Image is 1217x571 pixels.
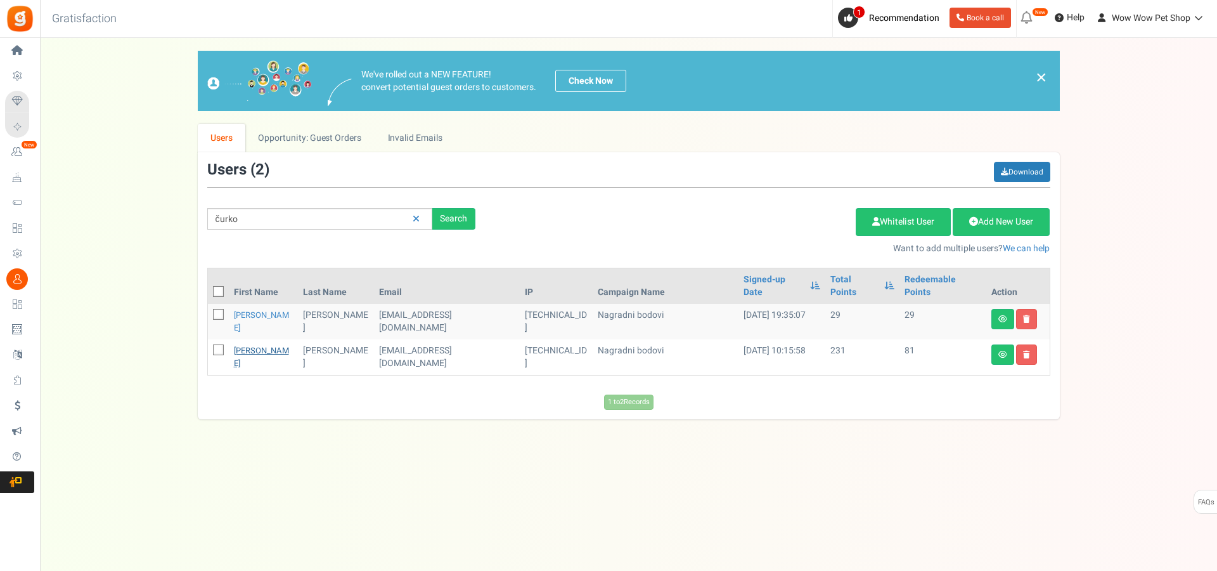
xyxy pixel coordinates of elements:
[905,273,981,299] a: Redeemable Points
[744,273,804,299] a: Signed-up Date
[593,304,738,339] td: Nagradni bodovi
[1050,8,1090,28] a: Help
[38,6,131,32] h3: Gratisfaction
[298,304,373,339] td: [PERSON_NAME]
[375,124,455,152] a: Invalid Emails
[21,140,37,149] em: New
[998,351,1007,358] i: View details
[374,268,520,304] th: Email
[1112,11,1190,25] span: Wow Wow Pet Shop
[245,124,374,152] a: Opportunity: Guest Orders
[229,268,299,304] th: First Name
[234,345,289,369] a: [PERSON_NAME]
[298,268,373,304] th: Last Name
[6,4,34,33] img: Gratisfaction
[830,273,877,299] a: Total Points
[825,304,899,339] td: 29
[5,141,34,163] a: New
[899,339,986,375] td: 81
[853,6,865,18] span: 1
[207,208,432,230] input: Search by email or name
[953,208,1050,236] a: Add New User
[1197,490,1214,515] span: FAQs
[234,309,289,334] a: [PERSON_NAME]
[856,208,951,236] a: Whitelist User
[899,304,986,339] td: 29
[494,242,1050,255] p: Want to add multiple users?
[555,70,626,92] a: Check Now
[520,268,593,304] th: IP
[593,339,738,375] td: Nagradni bodovi
[1023,351,1030,358] i: Delete user
[520,339,593,375] td: [TECHNICAL_ID]
[869,11,939,25] span: Recommendation
[520,304,593,339] td: [TECHNICAL_ID]
[994,162,1050,182] a: Download
[950,8,1011,28] a: Book a call
[825,339,899,375] td: 231
[10,5,48,43] button: Open LiveChat chat widget
[328,79,352,106] img: images
[738,304,826,339] td: [DATE] 19:35:07
[838,8,944,28] a: 1 Recommendation
[1036,70,1047,85] a: ×
[1023,315,1030,323] i: Delete user
[255,159,264,181] span: 2
[1003,242,1050,255] a: We can help
[1032,8,1048,16] em: New
[298,339,373,375] td: [PERSON_NAME]
[998,315,1007,323] i: View details
[207,162,269,178] h3: Users ( )
[432,208,475,230] div: Search
[986,268,1050,304] th: Action
[207,60,312,102] img: images
[361,69,536,94] p: We've rolled out a NEW FEATURE! convert potential guest orders to customers.
[738,339,826,375] td: [DATE] 10:15:58
[406,208,426,230] a: Reset
[374,339,520,375] td: [EMAIL_ADDRESS][DOMAIN_NAME]
[593,268,738,304] th: Campaign Name
[198,124,246,152] a: Users
[374,304,520,339] td: [EMAIL_ADDRESS][DOMAIN_NAME]
[1064,11,1085,24] span: Help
